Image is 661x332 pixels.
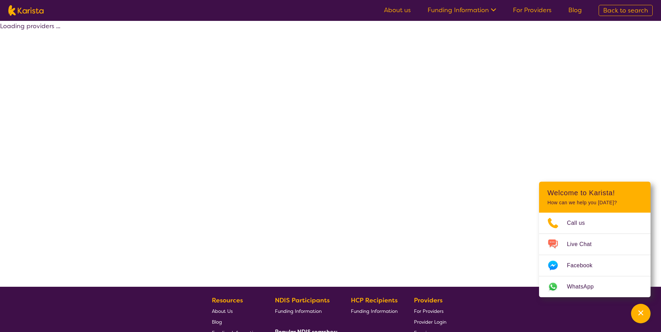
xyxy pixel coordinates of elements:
[212,308,233,314] span: About Us
[567,218,593,228] span: Call us
[631,304,651,323] button: Channel Menu
[275,306,335,316] a: Funding Information
[351,308,398,314] span: Funding Information
[414,319,446,325] span: Provider Login
[212,316,259,327] a: Blog
[539,213,651,297] ul: Choose channel
[414,296,443,305] b: Providers
[275,308,322,314] span: Funding Information
[567,260,601,271] span: Facebook
[539,182,651,297] div: Channel Menu
[414,306,446,316] a: For Providers
[351,306,398,316] a: Funding Information
[603,6,648,15] span: Back to search
[428,6,496,14] a: Funding Information
[8,5,44,16] img: Karista logo
[351,296,398,305] b: HCP Recipients
[212,296,243,305] b: Resources
[212,306,259,316] a: About Us
[568,6,582,14] a: Blog
[599,5,653,16] a: Back to search
[414,316,446,327] a: Provider Login
[567,239,600,250] span: Live Chat
[547,189,642,197] h2: Welcome to Karista!
[513,6,552,14] a: For Providers
[547,200,642,206] p: How can we help you [DATE]?
[567,282,602,292] span: WhatsApp
[275,296,330,305] b: NDIS Participants
[384,6,411,14] a: About us
[539,276,651,297] a: Web link opens in a new tab.
[414,308,444,314] span: For Providers
[212,319,222,325] span: Blog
